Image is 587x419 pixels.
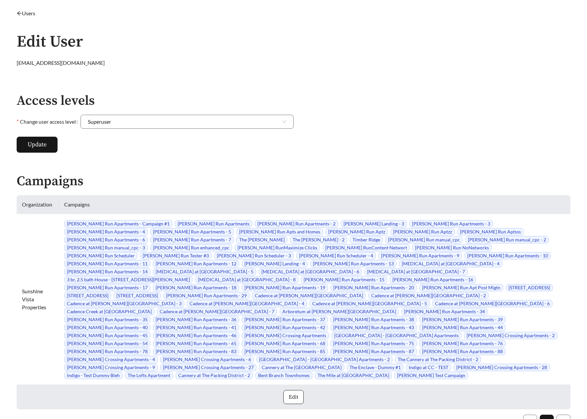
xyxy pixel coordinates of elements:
span: [PERSON_NAME] Run Apartments - 43 [331,324,417,331]
span: [PERSON_NAME] Run Apartments - 88 [419,348,506,355]
span: [PERSON_NAME] Run Apartments - 6 [64,236,148,243]
span: [PERSON_NAME] Run Apartments - 9 [378,252,462,259]
span: [PERSON_NAME] Run NoNetworks [412,244,492,251]
th: Organization [17,195,59,214]
span: Bent Branch Townhomes [255,372,312,379]
span: [PERSON_NAME] Run Apartments - 36 [153,316,239,323]
button: Edit [283,390,304,404]
span: [PERSON_NAME] Run Apartments - 14 [64,268,150,275]
span: [PERSON_NAME] Run enhanced_cpc [150,244,232,251]
span: [PERSON_NAME] Run Apartments - 35 [64,316,150,323]
span: [PERSON_NAME] Run Apartments - 78 [64,348,150,355]
span: The Cannery at The Packing District - 2 [395,356,481,363]
span: [PERSON_NAME] RunMaximize Clicks [235,244,320,251]
span: Indigo - Test Dummy Bleh [64,372,122,379]
span: [PERSON_NAME] Run manual_cpc - 3 [64,244,148,251]
span: [STREET_ADDRESS] [114,292,161,299]
span: [PERSON_NAME] Run Apartments - 7 [150,236,234,243]
span: [PERSON_NAME] Landing - 3 [341,220,407,227]
span: Cadence at [PERSON_NAME][GEOGRAPHIC_DATA] [252,292,366,299]
span: Arboretum at [PERSON_NAME][GEOGRAPHIC_DATA] [280,308,399,315]
span: [PERSON_NAME] Run Apartments - 75 [331,340,417,347]
span: [PERSON_NAME] Run Apartments - 13 [310,260,396,267]
span: [PERSON_NAME] Run Apartments - Campaign #1 [64,220,172,227]
label: Change user access level [17,115,80,129]
span: 3 br, 2.5 bath House - [STREET_ADDRESS][PERSON_NAME] [64,276,193,283]
span: Cannery at The Packing District - 2 [176,372,253,379]
span: Timber Ridge [350,236,383,243]
span: [PERSON_NAME] Crossing Apartments - 4 [64,356,158,363]
span: Cadence at [PERSON_NAME][GEOGRAPHIC_DATA] - 7 [157,308,277,315]
span: [PERSON_NAME] Run Tester #3 [140,252,212,259]
span: [GEOGRAPHIC_DATA] - [GEOGRAPHIC_DATA] Apartments [332,332,461,339]
span: [PERSON_NAME] Run Apartments - 12 [153,260,239,267]
span: [PERSON_NAME] Crossing Apartments [242,332,329,339]
span: Cadence at [PERSON_NAME][GEOGRAPHIC_DATA] - 6 [432,300,552,307]
a: arrow-leftUsers [17,10,35,16]
span: [PERSON_NAME] Test Campaign [394,372,468,379]
span: Cadence Creek at [GEOGRAPHIC_DATA] [64,308,154,315]
span: [PERSON_NAME] Crossing Apartments - 27 [160,364,256,371]
span: [PERSON_NAME] Run Aptzz [390,228,455,235]
span: [PERSON_NAME] Run Apartments - 20 [331,284,417,291]
span: [PERSON_NAME] Landing - 4 [242,260,308,267]
span: [STREET_ADDRESS] [506,284,553,291]
span: [PERSON_NAME] Run Apartments - 5 [150,228,234,235]
span: [PERSON_NAME] Crossing Apartments - 9 [64,364,158,371]
span: [PERSON_NAME] Run Apartments - 42 [242,324,328,331]
span: [PERSON_NAME] Run Apartments - 40 [64,324,150,331]
span: Cadence at [PERSON_NAME][GEOGRAPHIC_DATA] - 3 [64,300,184,307]
span: [PERSON_NAME] Run Apartments - 19 [242,284,328,291]
span: [PERSON_NAME] Run Apartments - 3 [409,220,493,227]
span: [PERSON_NAME] Run Scheduler - 3 [214,252,294,259]
span: Superuser [88,115,286,128]
h2: Campaigns [17,174,570,189]
span: [PERSON_NAME] Run Apartments - 54 [64,340,150,347]
span: [PERSON_NAME] Run Apts and Homes [236,228,323,235]
div: [EMAIL_ADDRESS][DOMAIN_NAME] [17,59,570,67]
span: [PERSON_NAME] Run Apartments - 46 [153,332,239,339]
span: Cannery at The [GEOGRAPHIC_DATA] [259,364,344,371]
span: The Enclave - Dummy #1 [347,364,403,371]
span: [PERSON_NAME] Run Apartments - 87 [331,348,417,355]
span: [PERSON_NAME] Run Apartments - 17 [64,284,150,291]
span: [PERSON_NAME] Crossing Apartments - 2 [464,332,557,339]
span: [PERSON_NAME] Crossing Apartments - 28 [454,364,550,371]
span: [PERSON_NAME] Run Apartments - 85 [242,348,328,355]
span: [PERSON_NAME] Run manual_cpc [385,236,463,243]
span: [PERSON_NAME] Run Apartments - 4 [64,228,148,235]
span: [PERSON_NAME] Run Apt Post Migtn [419,284,503,291]
span: [PERSON_NAME] Run Apartments - 65 [153,340,239,347]
span: [PERSON_NAME] Run Apartments - 10 [465,252,551,259]
span: [PERSON_NAME] Run Apartments - 11 [64,260,150,267]
span: [PERSON_NAME] RunContent Networt [323,244,410,251]
span: [PERSON_NAME] Run Scheduler - 4 [296,252,376,259]
span: [PERSON_NAME] Run Apartments - 2 [255,220,338,227]
span: [PERSON_NAME] Run Apartments - 15 [301,276,387,283]
span: Cadence at [PERSON_NAME][GEOGRAPHIC_DATA] - 4 [187,300,307,307]
span: [PERSON_NAME] Run Apartments - 45 [64,332,150,339]
span: [PERSON_NAME] Run Apartments [175,220,252,227]
span: [PERSON_NAME] Run Apartments - 44 [419,324,506,331]
span: [PERSON_NAME] Run Apartments - 37 [242,316,328,323]
span: [PERSON_NAME] Crossing Apartments - 6 [160,356,254,363]
span: [PERSON_NAME] Run Apartments - 18 [153,284,239,291]
span: [PERSON_NAME] Run Apartments - 76 [419,340,506,347]
span: [PERSON_NAME] Run Aptz [326,228,388,235]
span: [MEDICAL_DATA] at [GEOGRAPHIC_DATA] - 4 [399,260,502,267]
span: [PERSON_NAME] Run Apartments - 29 [163,292,249,299]
span: [PERSON_NAME] Run Apartments - 39 [419,316,506,323]
span: [PERSON_NAME] Run manual_cpc - 2 [465,236,549,243]
span: [PERSON_NAME] Run Apartments - 16 [390,276,476,283]
span: [MEDICAL_DATA] at [GEOGRAPHIC_DATA] - 6 [259,268,362,275]
span: [PERSON_NAME] Run Aptsss [457,228,523,235]
td: Sunshine Vista Properties [17,214,59,385]
span: Cadence at [PERSON_NAME][GEOGRAPHIC_DATA] - 2 [368,292,489,299]
span: The [PERSON_NAME] [236,236,287,243]
span: [PERSON_NAME] Run Apartments - 83 [153,348,239,355]
span: Cadence at [PERSON_NAME][GEOGRAPHIC_DATA] - 5 [310,300,430,307]
span: [MEDICAL_DATA] at [GEOGRAPHIC_DATA] - 5 [153,268,256,275]
span: Edit [289,393,298,401]
span: The [PERSON_NAME] - 2 [290,236,347,243]
span: arrow-left [17,11,22,16]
